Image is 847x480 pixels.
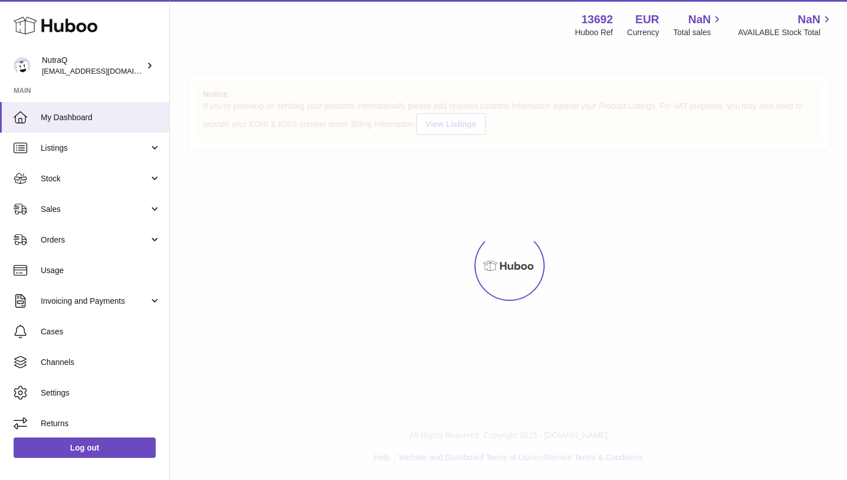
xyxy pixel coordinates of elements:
span: Returns [41,418,161,429]
a: NaN Total sales [673,12,724,38]
strong: EUR [635,12,659,27]
div: NutraQ [42,55,144,77]
span: Stock [41,173,149,184]
div: Currency [627,27,660,38]
span: My Dashboard [41,112,161,123]
span: NaN [798,12,820,27]
span: Invoicing and Payments [41,296,149,307]
span: Orders [41,235,149,245]
span: AVAILABLE Stock Total [738,27,833,38]
span: Channels [41,357,161,368]
span: Listings [41,143,149,154]
div: Huboo Ref [575,27,613,38]
strong: 13692 [581,12,613,27]
span: Total sales [673,27,724,38]
span: Usage [41,265,161,276]
span: Settings [41,388,161,398]
span: Cases [41,326,161,337]
span: [EMAIL_ADDRESS][DOMAIN_NAME] [42,66,166,75]
a: Log out [14,437,156,458]
img: log@nutraq.com [14,57,31,74]
span: Sales [41,204,149,215]
span: NaN [688,12,711,27]
a: NaN AVAILABLE Stock Total [738,12,833,38]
